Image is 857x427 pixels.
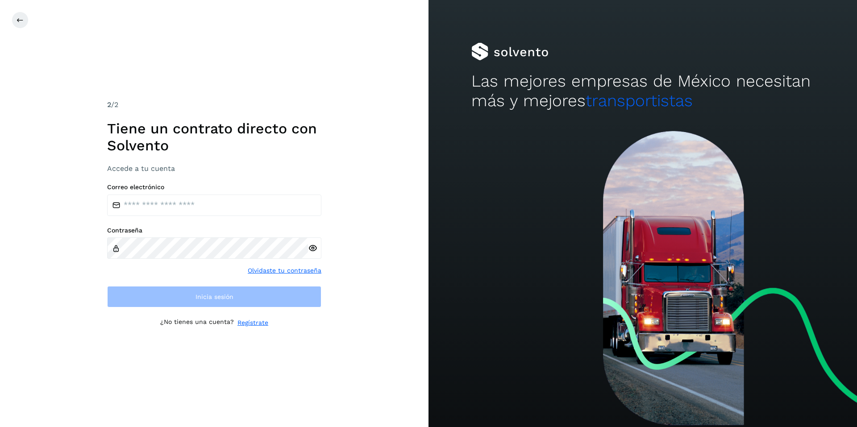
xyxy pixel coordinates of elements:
[107,99,321,110] div: /2
[107,183,321,191] label: Correo electrónico
[107,286,321,307] button: Inicia sesión
[237,318,268,328] a: Regístrate
[196,294,233,300] span: Inicia sesión
[107,100,111,109] span: 2
[248,266,321,275] a: Olvidaste tu contraseña
[471,71,814,111] h2: Las mejores empresas de México necesitan más y mejores
[107,164,321,173] h3: Accede a tu cuenta
[160,318,234,328] p: ¿No tienes una cuenta?
[107,227,321,234] label: Contraseña
[586,91,693,110] span: transportistas
[107,120,321,154] h1: Tiene un contrato directo con Solvento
